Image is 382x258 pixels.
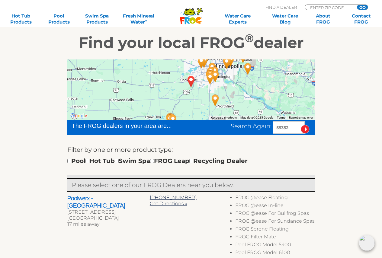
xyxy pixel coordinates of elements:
[6,13,36,25] a: Hot TubProducts
[165,111,178,127] div: Sweet Living Pools & Spas - 38 miles away.
[72,121,194,130] div: The FROG dealers in your area are...
[346,13,376,25] a: ContactFROG
[308,13,338,25] a: AboutFROG
[67,195,150,209] h2: Poolwerx - [GEOGRAPHIC_DATA]
[203,68,217,84] div: Poolwerx - Burnsville - 17 miles away.
[44,13,74,25] a: PoolProducts
[289,116,313,119] a: Report a map error
[120,13,157,25] a: Fresh MineralWater∞
[241,61,255,77] div: Splash Zone Pool & Spa - 52 miles away.
[265,5,297,10] p: Find A Dealer
[235,250,315,257] li: Pool FROG Model 6100
[235,242,315,250] li: Pool FROG Model 5400
[166,112,180,129] div: Poolwerx - Mankato - 39 miles away.
[245,31,254,45] sup: ®
[208,92,222,108] div: Arctic Spas Midwest Water - 27 miles away.
[235,195,315,202] li: FROG @ease Floating
[69,112,89,120] a: Open this area in Google Maps (opens a new window)
[72,180,310,190] p: Please select one of our FROG Dealers near you below.
[5,34,377,52] h2: Find your local FROG dealer
[214,13,262,25] a: Water CareExperts
[67,145,173,154] label: Filter by one or more product type:
[69,112,89,120] img: Google
[359,235,375,251] img: openIcon
[194,54,208,71] div: Poolwerx - Minnetonka - 19 miles away.
[235,202,315,210] li: FROG @ease In-line
[231,123,271,130] span: Search Again:
[67,156,248,166] div: Pool Hot Tub Swim Spa FROG Leap Recycling Dealer
[220,55,234,71] div: The Showroom - 36 miles away.
[235,234,315,242] li: FROG Filter Mate
[357,5,368,10] input: GO
[277,116,285,119] a: Terms
[208,64,222,80] div: Poolside - Eagan - 23 miles away.
[145,18,147,23] sup: ∞
[270,13,300,25] a: Water CareBlog
[211,116,237,120] button: Keyboard shortcuts
[203,70,217,87] div: Minnesota Hot Tubs - Lakeville - 17 miles away.
[82,13,112,25] a: Swim SpaProducts
[220,54,234,70] div: Poolwerx - Woodbury - 37 miles away.
[163,112,177,128] div: Sawatzky Pools, Inc. - 39 miles away.
[163,111,177,127] div: Minnesota Hot Tubs - Mankato - 39 miles away.
[150,195,197,200] a: [PHONE_NUMBER]
[235,218,315,226] li: FROG @ease For Sundance Spas
[224,53,238,69] div: Hot Spring Spas of Woodbury - 40 miles away.
[240,116,273,119] span: Map data ©2025 Google
[208,68,222,84] div: MinnSpas - 22 miles away.
[235,210,315,218] li: FROG @ease For Bullfrog Spas
[310,5,350,10] input: Zip Code Form
[203,67,217,84] div: Twin City Jacuzzi - Burnsville - 18 miles away.
[205,60,219,77] div: All American Recreation - Bloomington - 22 miles away.
[150,201,187,206] a: Get Directions »
[203,68,217,84] div: Hot Spring Spas of Burnsville - 18 miles away.
[235,226,315,234] li: FROG Serene Floating
[67,215,150,221] div: [GEOGRAPHIC_DATA]
[301,125,310,134] input: Submit
[67,221,99,227] span: 17 miles away
[67,209,150,215] div: [STREET_ADDRESS]
[184,73,198,90] div: JORDAN, MN 55352
[204,65,218,81] div: Valley Pools & Spas - Burnsville - 19 miles away.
